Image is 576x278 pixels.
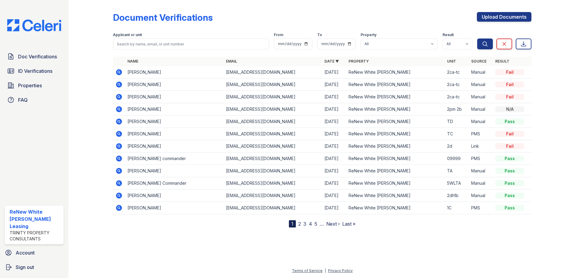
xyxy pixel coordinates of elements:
span: Sign out [16,264,34,271]
td: [DATE] [322,79,346,91]
td: Manual [469,177,493,190]
td: ReNew White [PERSON_NAME] [346,140,445,153]
td: 1C [445,202,469,214]
td: ReNew White [PERSON_NAME] [346,190,445,202]
td: PMS [469,153,493,165]
button: Sign out [2,261,66,273]
td: [DATE] [322,190,346,202]
div: Pass [495,156,524,162]
div: ReNew White [PERSON_NAME] Leasing [10,208,61,230]
td: Manual [469,66,493,79]
div: Pass [495,193,524,199]
div: Fail [495,94,524,100]
td: TC [445,128,469,140]
td: Manual [469,91,493,103]
a: Last » [342,221,355,227]
a: 5 [315,221,317,227]
td: [EMAIL_ADDRESS][DOMAIN_NAME] [224,177,322,190]
td: [PERSON_NAME] [125,202,224,214]
span: ID Verifications [18,67,52,75]
td: Manual [469,103,493,116]
img: CE_Logo_Blue-a8612792a0a2168367f1c8372b55b34899dd931a85d93a1a3d3e32e68fde9ad4.png [2,19,66,31]
td: PMS [469,202,493,214]
td: [EMAIL_ADDRESS][DOMAIN_NAME] [224,202,322,214]
td: [DATE] [322,91,346,103]
td: ReNew White [PERSON_NAME] [346,202,445,214]
div: Fail [495,69,524,75]
td: [EMAIL_ADDRESS][DOMAIN_NAME] [224,190,322,202]
td: Manual [469,190,493,202]
td: [EMAIL_ADDRESS][DOMAIN_NAME] [224,140,322,153]
a: ID Verifications [5,65,64,77]
td: 2dh1b [445,190,469,202]
a: Source [471,59,487,63]
span: Properties [18,82,42,89]
a: Doc Verifications [5,51,64,63]
td: [EMAIL_ADDRESS][DOMAIN_NAME] [224,79,322,91]
td: 2ca-tc [445,91,469,103]
td: [EMAIL_ADDRESS][DOMAIN_NAME] [224,91,322,103]
td: [DATE] [322,153,346,165]
td: [PERSON_NAME] [125,190,224,202]
a: Email [226,59,237,63]
td: [DATE] [322,116,346,128]
td: [DATE] [322,202,346,214]
td: ReNew White [PERSON_NAME] [346,103,445,116]
td: [EMAIL_ADDRESS][DOMAIN_NAME] [224,66,322,79]
a: Account [2,247,66,259]
td: ReNew White [PERSON_NAME] [346,116,445,128]
div: Document Verifications [113,12,213,23]
div: Fail [495,143,524,149]
a: Property [349,59,369,63]
td: [PERSON_NAME] [125,165,224,177]
div: Fail [495,82,524,88]
td: 09999 [445,153,469,165]
td: TD [445,116,469,128]
span: … [320,220,324,227]
a: Upload Documents [477,12,531,22]
span: Account [16,249,35,256]
td: ReNew White [PERSON_NAME] [346,91,445,103]
a: FAQ [5,94,64,106]
td: [PERSON_NAME] [125,116,224,128]
td: [PERSON_NAME] [125,103,224,116]
span: Doc Verifications [18,53,57,60]
td: 2ca-tc [445,79,469,91]
td: [PERSON_NAME] commander [125,153,224,165]
td: ReNew White [PERSON_NAME] [346,128,445,140]
a: Date ▼ [324,59,339,63]
td: [EMAIL_ADDRESS][DOMAIN_NAME] [224,116,322,128]
input: Search by name, email, or unit number [113,39,269,49]
label: Result [443,32,454,37]
td: 2d [445,140,469,153]
label: Property [361,32,377,37]
td: [EMAIL_ADDRESS][DOMAIN_NAME] [224,153,322,165]
td: [PERSON_NAME] [125,66,224,79]
div: | [325,268,326,273]
td: [EMAIL_ADDRESS][DOMAIN_NAME] [224,103,322,116]
td: [PERSON_NAME] Commander [125,177,224,190]
a: Unit [447,59,456,63]
span: FAQ [18,96,28,103]
td: ReNew White [PERSON_NAME] [346,177,445,190]
div: Pass [495,205,524,211]
a: 2 [298,221,301,227]
td: ReNew White [PERSON_NAME] [346,79,445,91]
div: Pass [495,180,524,186]
td: [DATE] [322,165,346,177]
div: Fail [495,131,524,137]
td: ReNew White [PERSON_NAME] [346,153,445,165]
td: [DATE] [322,128,346,140]
a: 3 [303,221,306,227]
td: Manual [469,79,493,91]
div: 1 [289,220,296,227]
td: 2pm 2b [445,103,469,116]
div: Pass [495,119,524,125]
a: Terms of Service [292,268,323,273]
a: 4 [309,221,312,227]
label: Applicant or unit [113,32,142,37]
div: N/A [495,106,524,112]
td: ReNew White [PERSON_NAME] [346,66,445,79]
a: Next › [326,221,340,227]
a: Properties [5,79,64,91]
